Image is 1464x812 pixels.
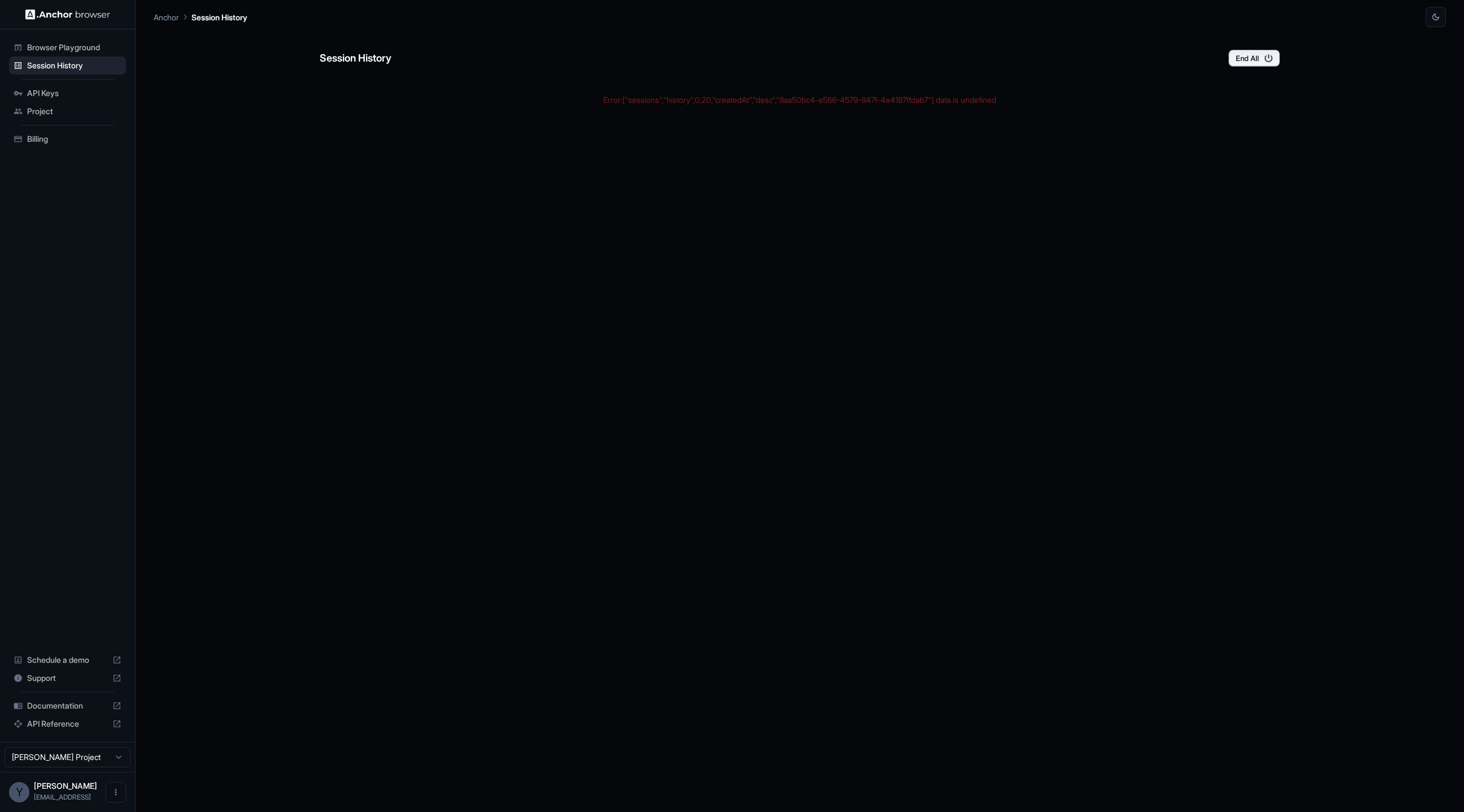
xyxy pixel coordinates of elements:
[9,38,126,57] div: Browser Playground
[27,133,121,145] span: Billing
[154,11,247,23] nav: breadcrumb
[9,102,126,120] div: Project
[27,88,121,99] span: API Keys
[9,715,126,733] div: API Reference
[27,106,121,117] span: Project
[154,11,179,23] p: Anchor
[27,672,108,684] span: Support
[320,50,391,67] h6: Session History
[9,782,29,802] div: Y
[27,718,108,730] span: API Reference
[27,42,121,53] span: Browser Playground
[34,781,97,791] span: Yuma Heymans
[9,130,126,148] div: Billing
[9,669,126,687] div: Support
[9,57,126,75] div: Session History
[9,84,126,102] div: API Keys
[9,651,126,669] div: Schedule a demo
[320,76,1280,124] div: Error: ["sessions","history",0,20,"createdAt","desc","8aa50bc4-e566-4579-847f-4e4187ffdab7"] data...
[25,9,110,20] img: Anchor Logo
[27,654,108,666] span: Schedule a demo
[34,793,91,801] span: yuma@o-mega.ai
[191,11,247,23] p: Session History
[9,697,126,715] div: Documentation
[1228,50,1280,67] button: End All
[106,782,126,802] button: Open menu
[27,60,121,71] span: Session History
[27,700,108,711] span: Documentation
